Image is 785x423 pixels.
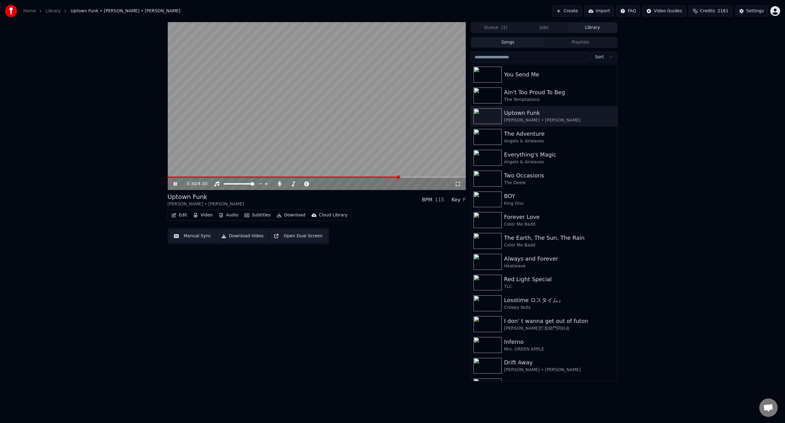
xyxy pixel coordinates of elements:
div: The Temptations [504,97,615,103]
button: Credits2161 [689,6,733,17]
button: Audio [216,211,241,219]
div: TLC [504,284,615,290]
div: Losstime ロスタイム』 [504,296,615,305]
div: Everything's Magic [504,150,615,159]
div: Always and Forever [504,254,615,263]
button: Playlists [544,38,617,47]
div: The Earth, The Sun, The Rain [504,234,615,242]
button: Queue [472,23,520,32]
div: Uptown Funk [167,192,244,201]
div: 115 [435,196,444,204]
div: The Deele [504,180,615,186]
button: Download Video [217,231,267,242]
button: Download [274,211,308,219]
span: Credits [700,8,715,14]
div: / [187,181,201,187]
button: Import [584,6,614,17]
a: Library [46,8,61,14]
div: Heatwave [504,263,615,269]
div: Forever Love [504,213,615,221]
div: [PERSON_NAME]打首獄門同好会 [504,325,615,332]
div: King Of Wishful Thinking [504,379,615,388]
div: Red Light Special [504,275,615,284]
button: Settings [735,6,768,17]
div: Color Me Badd [504,221,615,227]
div: Color Me Badd [504,242,615,248]
span: 3:30 [187,181,196,187]
div: Settings [746,8,764,14]
button: Video Guides [642,6,686,17]
button: Create [552,6,582,17]
button: Subtitles [242,211,273,219]
div: Cloud Library [319,212,347,218]
div: Angels & Airwaves [504,138,615,144]
span: 2161 [718,8,729,14]
div: [PERSON_NAME] • [PERSON_NAME] [504,117,615,123]
button: Open Dual Screen [270,231,327,242]
button: Video [191,211,215,219]
nav: breadcrumb [23,8,180,14]
button: Library [568,23,617,32]
button: Songs [472,38,544,47]
span: ( 1 ) [501,25,507,31]
div: BPM [422,196,432,204]
a: Home [23,8,36,14]
div: You Send Me [504,70,615,79]
div: Angels & Airwaves [504,159,615,165]
div: [PERSON_NAME] • [PERSON_NAME] [167,201,244,207]
img: youka [5,5,17,17]
button: Manual Sync [170,231,215,242]
span: Uptown Funk • [PERSON_NAME] • [PERSON_NAME] [71,8,180,14]
div: Drift Away [504,358,615,367]
div: The Adventure [504,130,615,138]
span: 4:30 [198,181,207,187]
button: Edit [169,211,190,219]
div: Uptown Funk [504,109,615,117]
div: BOY [504,192,615,200]
div: Ain't Too Proud To Beg [504,88,615,97]
div: [PERSON_NAME] • [PERSON_NAME] [504,367,615,373]
span: Sort [595,54,604,60]
button: FAQ [616,6,640,17]
div: Key [452,196,461,204]
div: I don' t wanna get out of futon [504,317,615,325]
div: F [463,196,466,204]
div: Mrs. GREEN APPLE [504,346,615,352]
button: Jobs [520,23,569,32]
div: Creepy Nuts [504,305,615,311]
div: Inferno [504,338,615,346]
div: King Gnu [504,200,615,207]
div: Two Occasions [504,171,615,180]
div: Open chat [759,398,778,417]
